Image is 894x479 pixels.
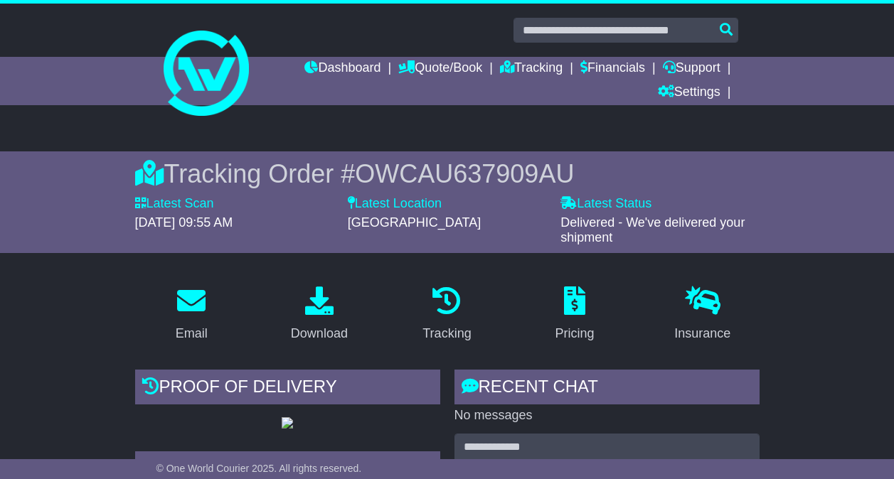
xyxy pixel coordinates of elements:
a: Support [663,57,720,81]
label: Latest Scan [135,196,214,212]
div: Tracking [422,324,471,343]
a: Financials [580,57,645,81]
a: Quote/Book [398,57,482,81]
label: Latest Status [560,196,651,212]
a: Settings [658,81,720,105]
div: Email [176,324,208,343]
span: Delivered - We've delivered your shipment [560,215,745,245]
div: Download [291,324,348,343]
a: Pricing [546,281,604,348]
div: RECENT CHAT [454,370,760,408]
a: Dashboard [304,57,381,81]
div: Tracking Order # [135,158,760,189]
img: GetPodImage [282,417,293,429]
p: No messages [454,408,760,424]
span: © One World Courier 2025. All rights reserved. [156,463,362,474]
span: OWCAU637909AU [355,159,574,188]
span: [GEOGRAPHIC_DATA] [348,215,481,230]
a: Download [282,281,357,348]
div: Proof of Delivery [135,370,440,408]
a: Tracking [500,57,563,81]
a: Insurance [665,281,740,348]
a: Email [166,281,217,348]
div: Pricing [555,324,595,343]
span: [DATE] 09:55 AM [135,215,233,230]
div: Insurance [674,324,730,343]
a: Tracking [413,281,480,348]
label: Latest Location [348,196,442,212]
